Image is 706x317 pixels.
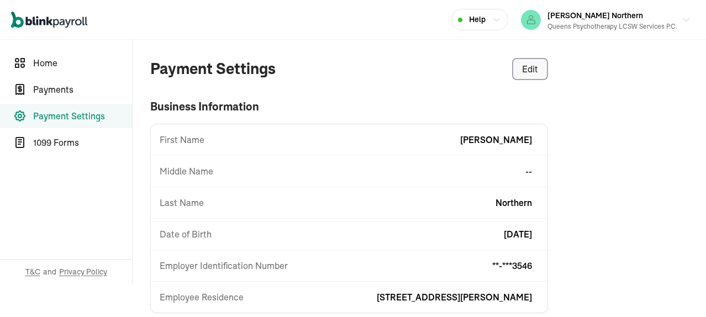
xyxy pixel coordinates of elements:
[160,165,213,178] span: Middle Name
[547,10,643,20] span: [PERSON_NAME] Northern
[150,57,276,81] h3: Payment Settings
[160,228,212,241] span: Date of Birth
[522,62,538,76] div: Edit
[451,9,508,30] button: Help
[525,165,532,178] span: --
[33,83,132,96] span: Payments
[150,98,548,115] h3: business information
[25,266,40,277] span: T&C
[160,259,288,272] span: Employer Identification Number
[160,290,244,304] span: Employee Residence
[11,4,87,36] nav: Global
[160,196,204,209] span: Last Name
[517,6,695,34] button: [PERSON_NAME] NorthernQueens Psychotherapy LCSW Services P.C.
[504,228,532,241] span: [DATE]
[460,133,532,146] span: [PERSON_NAME]
[33,109,132,123] span: Payment Settings
[547,22,677,31] div: Queens Psychotherapy LCSW Services P.C.
[33,136,132,149] span: 1099 Forms
[522,198,706,317] iframe: Chat Widget
[33,56,132,70] span: Home
[496,196,532,209] span: Northern
[59,266,107,277] span: Privacy Policy
[512,58,548,80] button: Edit
[160,133,204,146] span: First Name
[377,290,532,304] span: [STREET_ADDRESS][PERSON_NAME]
[469,14,486,25] span: Help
